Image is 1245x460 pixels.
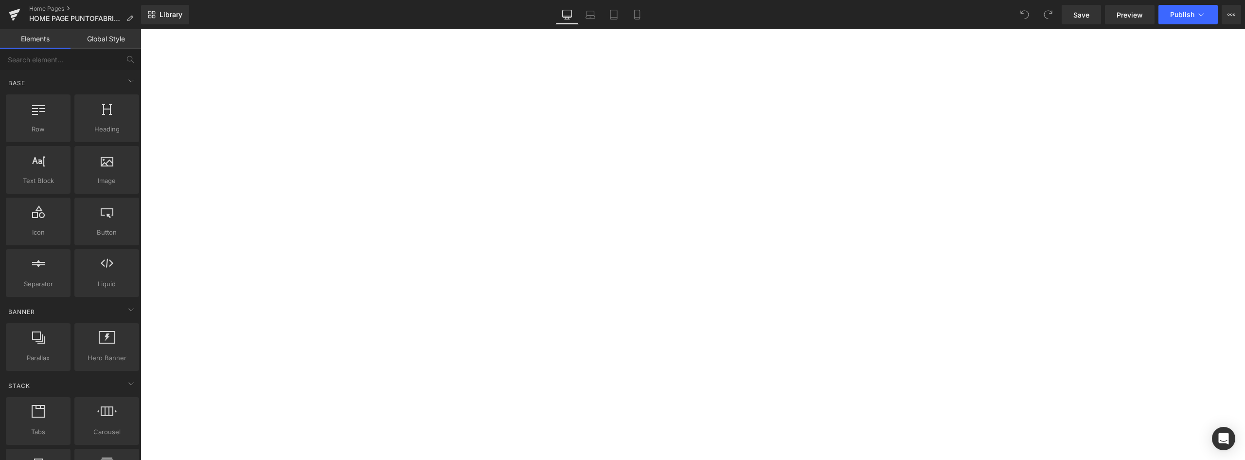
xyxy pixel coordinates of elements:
[1015,5,1034,24] button: Undo
[160,10,182,19] span: Library
[9,227,68,238] span: Icon
[77,176,136,186] span: Image
[1117,10,1143,20] span: Preview
[77,427,136,437] span: Carousel
[1212,427,1235,450] div: Open Intercom Messenger
[9,124,68,134] span: Row
[625,5,649,24] a: Mobile
[602,5,625,24] a: Tablet
[71,29,141,49] a: Global Style
[579,5,602,24] a: Laptop
[1105,5,1155,24] a: Preview
[29,15,123,22] span: HOME PAGE PUNTOFABRICA
[555,5,579,24] a: Desktop
[9,353,68,363] span: Parallax
[7,381,31,390] span: Stack
[77,279,136,289] span: Liquid
[77,124,136,134] span: Heading
[1222,5,1241,24] button: More
[9,279,68,289] span: Separator
[9,427,68,437] span: Tabs
[7,307,36,316] span: Banner
[9,176,68,186] span: Text Block
[141,5,189,24] a: New Library
[1158,5,1218,24] button: Publish
[1038,5,1058,24] button: Redo
[7,78,26,88] span: Base
[29,5,141,13] a: Home Pages
[77,353,136,363] span: Hero Banner
[77,227,136,238] span: Button
[1073,10,1089,20] span: Save
[1170,11,1194,18] span: Publish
